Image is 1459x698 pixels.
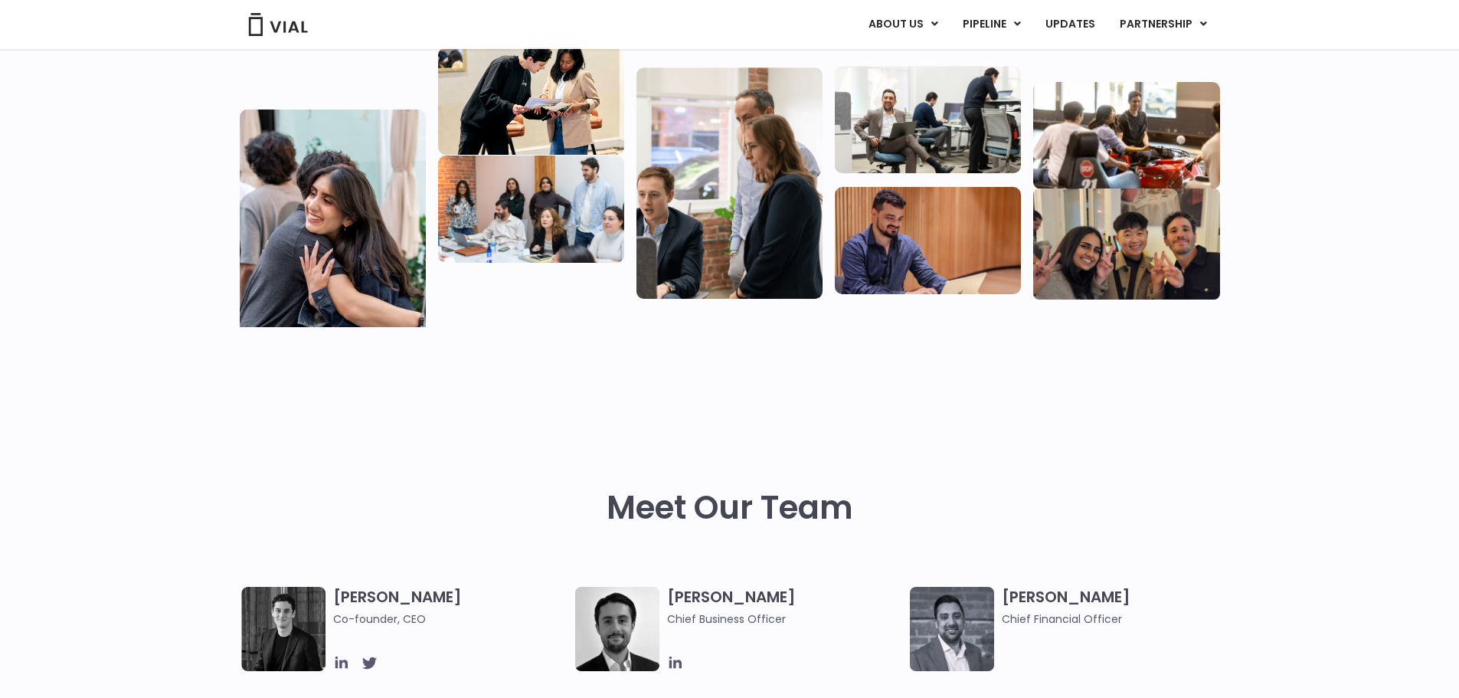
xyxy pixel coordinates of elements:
[607,490,853,526] h2: Meet Our Team
[333,587,568,628] h3: [PERSON_NAME]
[438,48,624,155] img: Two people looking at a paper talking.
[575,587,659,671] img: A black and white photo of a man in a suit holding a vial.
[1033,82,1219,189] img: Group of people playing whirlyball
[438,156,624,263] img: Eight people standing and sitting in an office
[240,109,426,340] img: Vial Life
[1002,587,1237,628] h3: [PERSON_NAME]
[1107,11,1219,38] a: PARTNERSHIPMenu Toggle
[910,587,994,671] img: Headshot of smiling man named Samir
[667,587,902,628] h3: [PERSON_NAME]
[835,187,1021,294] img: Man working at a computer
[241,587,325,671] img: A black and white photo of a man in a suit attending a Summit.
[247,13,309,36] img: Vial Logo
[1033,188,1219,300] img: Group of 3 people smiling holding up the peace sign
[1033,11,1107,38] a: UPDATES
[835,66,1021,173] img: Three people working in an office
[333,611,568,628] span: Co-founder, CEO
[856,11,950,38] a: ABOUT USMenu Toggle
[667,611,902,628] span: Chief Business Officer
[636,67,823,299] img: Group of three people standing around a computer looking at the screen
[1002,611,1237,628] span: Chief Financial Officer
[950,11,1032,38] a: PIPELINEMenu Toggle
